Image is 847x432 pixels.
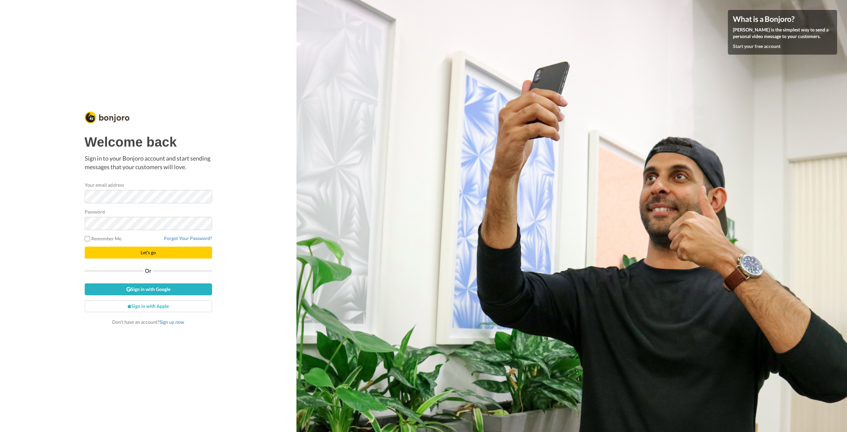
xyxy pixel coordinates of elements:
[85,181,124,188] label: Your email address
[733,43,780,49] a: Start your free account
[85,154,212,171] p: Sign in to your Bonjoro account and start sending messages that your customers will love.
[85,247,212,259] button: Let's go
[85,235,122,242] label: Remember Me
[85,135,212,149] h1: Welcome back
[159,319,184,325] a: Sign up now
[85,208,105,215] label: Password
[85,236,90,241] input: Remember Me
[112,319,184,325] span: Don’t have an account?
[164,235,212,241] a: Forgot Your Password?
[141,250,156,255] span: Let's go
[733,15,832,23] h4: What is a Bonjoro?
[85,283,212,295] a: Sign in with Google
[733,26,832,40] p: [PERSON_NAME] is the simplest way to send a personal video message to your customers.
[144,268,153,273] span: Or
[85,300,212,312] a: Sign in with Apple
